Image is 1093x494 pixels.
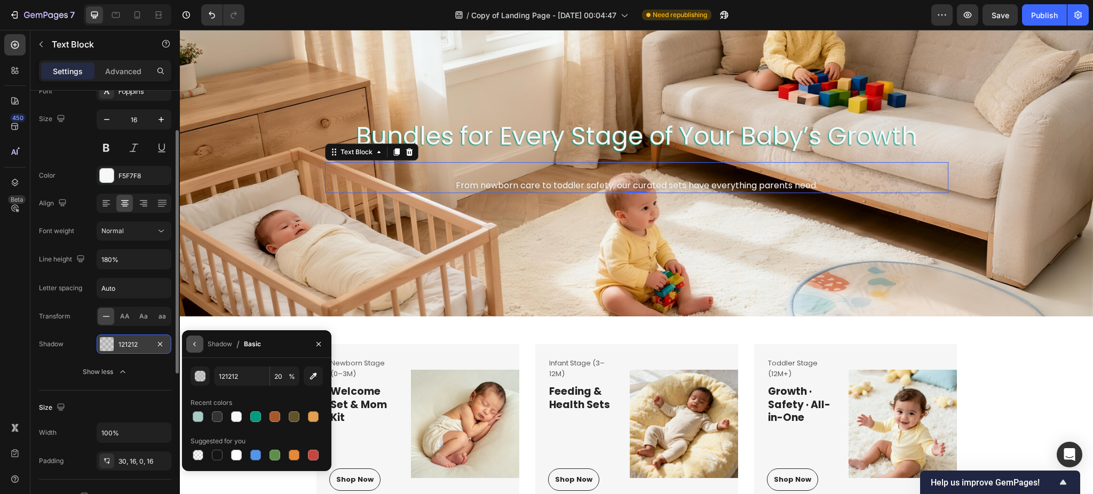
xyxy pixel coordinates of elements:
[101,227,124,235] span: Normal
[159,312,166,321] span: aa
[70,9,75,21] p: 7
[105,66,141,77] p: Advanced
[368,354,433,396] h3: Feeding & Health Sets
[214,366,270,386] input: Eg: FFFFFF
[118,340,149,349] div: 121212
[83,366,128,377] div: Show less
[118,171,169,181] div: F5F7F8
[39,196,69,211] div: Align
[191,436,245,446] div: Suggested for you
[52,38,142,51] p: Text Block
[466,10,469,21] span: /
[931,477,1057,488] span: Help us improve GemPages!
[375,444,413,455] div: Shop Now
[118,457,169,466] div: 30, 16, 0, 16
[39,226,74,236] div: Font weight
[39,112,67,126] div: Size
[53,66,83,77] p: Settings
[191,398,232,408] div: Recent colors
[587,354,652,396] h3: Growth · Safety · All-in-One
[1031,10,1058,21] div: Publish
[97,250,171,269] input: Auto
[39,456,64,466] div: Padding
[931,476,1070,489] button: Show survey - Help us improve GemPages!
[39,428,57,437] div: Width
[1022,4,1067,26] button: Publish
[594,444,631,455] div: Shop Now
[368,439,419,461] a: Shop Now
[587,439,638,461] a: Shop Now
[289,372,295,381] span: %
[39,171,56,180] div: Color
[669,340,777,448] img: Alt Image
[97,221,171,241] button: Normal
[39,252,87,267] div: Line height
[120,312,130,321] span: AA
[983,4,1018,26] button: Save
[471,10,616,21] span: Copy of Landing Page - [DATE] 00:04:47
[39,362,171,381] button: Show less
[39,312,70,321] div: Transform
[118,87,169,97] div: Poppins
[139,312,148,321] span: Aa
[208,339,232,349] div: Shadow
[992,11,1009,20] span: Save
[1057,442,1082,467] div: Open Intercom Messenger
[10,114,26,122] div: 450
[201,4,244,26] div: Undo/Redo
[180,30,1093,494] iframe: Design area
[8,195,26,204] div: Beta
[244,339,261,349] div: Basic
[4,4,80,26] button: 7
[39,86,52,96] div: Font
[39,339,64,349] div: Shadow
[97,423,171,442] input: Auto
[236,338,240,350] span: /
[450,340,558,448] img: Alt Image
[39,401,67,415] div: Size
[97,278,171,298] input: Auto
[369,328,432,349] p: Infant Stage (3–12M)
[39,283,82,293] div: Letter spacing
[588,328,651,349] p: Toddler Stage (12M+)
[231,340,339,448] img: Alt Image
[653,10,707,20] span: Need republishing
